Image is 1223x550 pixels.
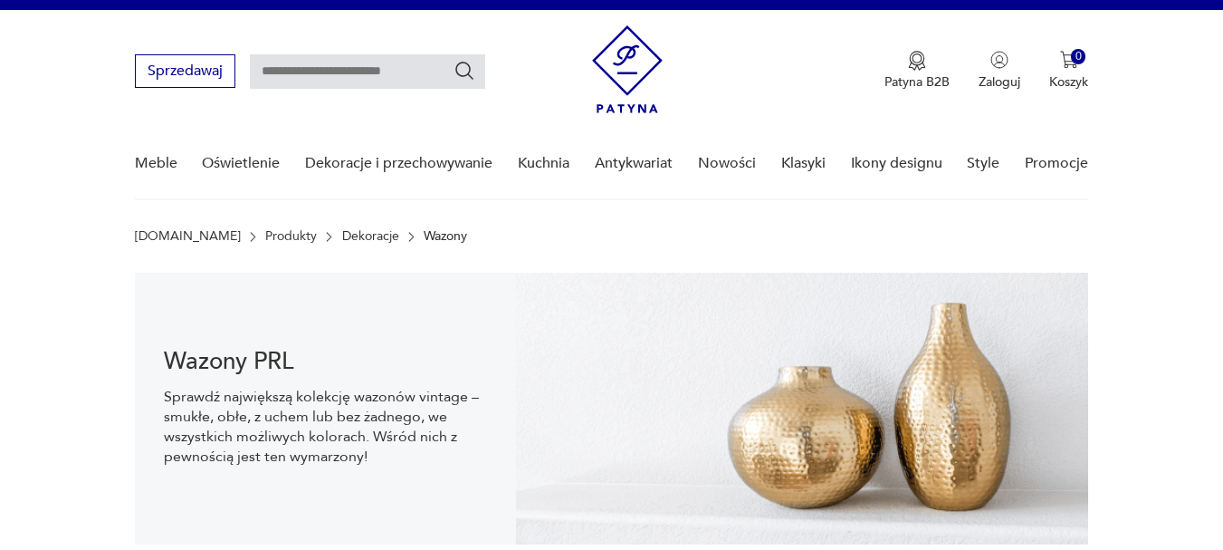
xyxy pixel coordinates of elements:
[342,229,399,244] a: Dekoracje
[884,51,950,91] a: Ikona medaluPatyna B2B
[1060,51,1078,69] img: Ikona koszyka
[979,51,1020,91] button: Zaloguj
[851,129,942,198] a: Ikony designu
[781,129,826,198] a: Klasyki
[979,73,1020,91] p: Zaloguj
[1049,73,1088,91] p: Koszyk
[424,229,467,244] p: Wazony
[454,60,475,82] button: Szukaj
[516,273,1088,545] img: Wazony vintage
[595,129,673,198] a: Antykwariat
[265,229,317,244] a: Produkty
[1049,51,1088,91] button: 0Koszyk
[592,25,663,113] img: Patyna - sklep z meblami i dekoracjami vintage
[305,129,492,198] a: Dekoracje i przechowywanie
[1071,49,1086,64] div: 0
[884,73,950,91] p: Patyna B2B
[202,129,280,198] a: Oświetlenie
[135,66,235,79] a: Sprzedawaj
[135,54,235,88] button: Sprzedawaj
[518,129,569,198] a: Kuchnia
[1025,129,1088,198] a: Promocje
[967,129,999,198] a: Style
[135,229,241,244] a: [DOMAIN_NAME]
[908,51,926,71] img: Ikona medalu
[698,129,756,198] a: Nowości
[164,351,488,372] h1: Wazony PRL
[164,387,488,467] p: Sprawdź największą kolekcję wazonów vintage – smukłe, obłe, z uchem lub bez żadnego, we wszystkic...
[884,51,950,91] button: Patyna B2B
[135,129,177,198] a: Meble
[990,51,1008,69] img: Ikonka użytkownika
